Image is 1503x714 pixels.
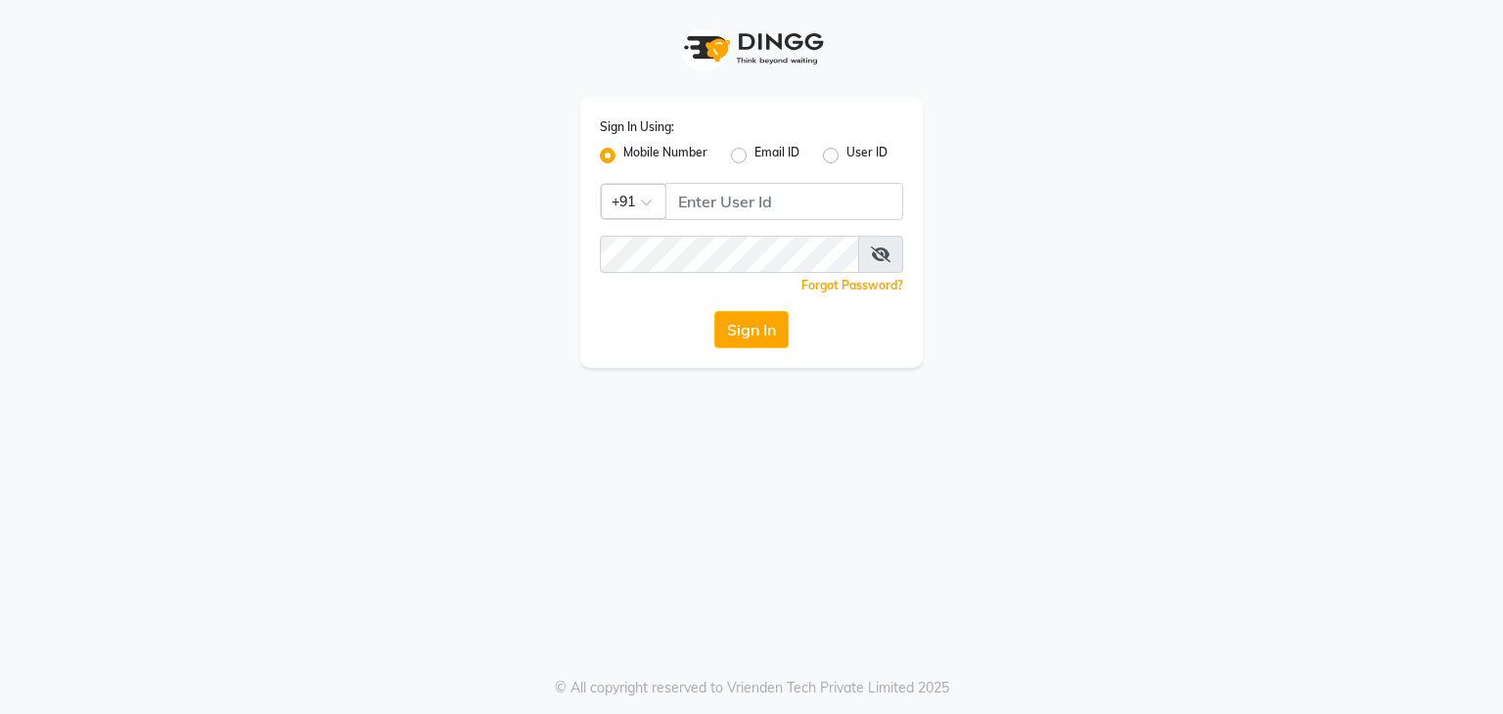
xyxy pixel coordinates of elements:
[665,183,903,220] input: Username
[801,278,903,292] a: Forgot Password?
[600,118,674,136] label: Sign In Using:
[673,20,830,77] img: logo1.svg
[600,236,859,273] input: Username
[754,144,799,167] label: Email ID
[714,311,789,348] button: Sign In
[846,144,888,167] label: User ID
[623,144,707,167] label: Mobile Number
